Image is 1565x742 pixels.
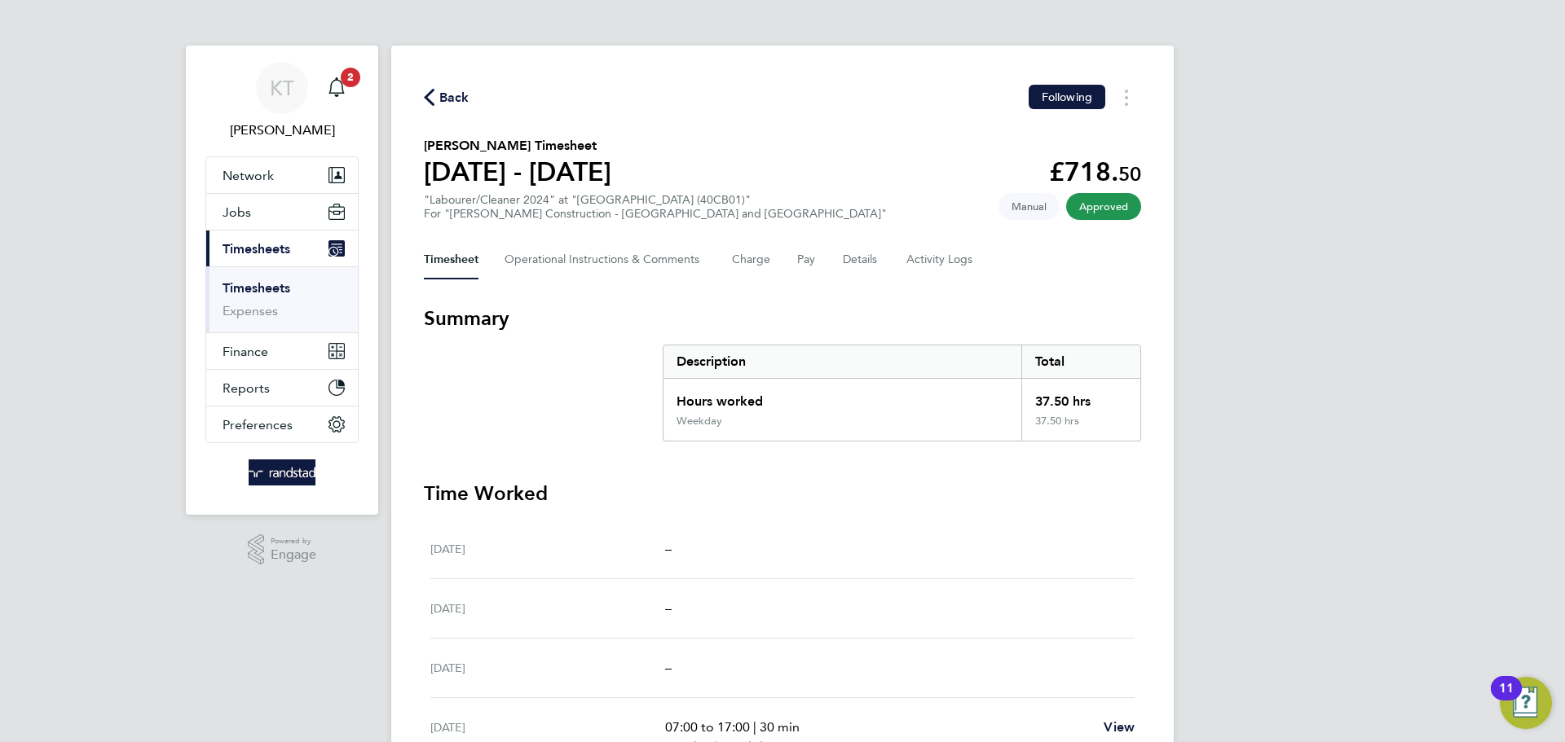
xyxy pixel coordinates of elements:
span: 2 [341,68,360,87]
span: Preferences [223,417,293,432]
app-decimal: £718. [1049,156,1141,187]
a: Go to home page [205,459,359,485]
button: Finance [206,333,358,369]
span: Timesheets [223,241,290,257]
a: View [1104,718,1135,737]
button: Following [1029,85,1105,109]
h1: [DATE] - [DATE] [424,156,611,188]
span: Network [223,168,274,183]
button: Operational Instructions & Comments [505,240,706,279]
a: Timesheets [223,280,290,296]
button: Timesheet [424,240,478,279]
span: 07:00 to 17:00 [665,719,750,735]
a: 2 [320,62,353,114]
div: For "[PERSON_NAME] Construction - [GEOGRAPHIC_DATA] and [GEOGRAPHIC_DATA]" [424,207,887,221]
button: Details [843,240,880,279]
span: Reports [223,380,270,396]
span: This timesheet was manually created. [999,193,1060,220]
span: View [1104,719,1135,735]
div: 11 [1499,688,1514,709]
div: Summary [663,345,1141,441]
button: Reports [206,370,358,406]
span: – [665,541,672,556]
span: Back [439,88,469,108]
button: Timesheets [206,231,358,266]
h3: Summary [424,305,1141,331]
div: Hours worked [663,379,1021,415]
h2: [PERSON_NAME] Timesheet [424,136,611,156]
div: 37.50 hrs [1021,379,1140,415]
div: Weekday [677,415,722,428]
span: Kieran Trotter [205,121,359,140]
h3: Time Worked [424,481,1141,507]
a: KT[PERSON_NAME] [205,62,359,140]
div: [DATE] [430,599,665,618]
button: Back [424,87,469,108]
span: Powered by [271,534,316,548]
span: Engage [271,548,316,562]
span: Following [1042,90,1092,104]
button: Preferences [206,406,358,442]
span: – [665,660,672,675]
div: [DATE] [430,539,665,559]
span: 50 [1118,162,1141,186]
span: KT [270,77,294,99]
a: Powered byEngage [248,534,317,565]
div: 37.50 hrs [1021,415,1140,441]
button: Network [206,157,358,193]
button: Timesheets Menu [1112,85,1141,110]
button: Charge [732,240,771,279]
img: randstad-logo-retina.png [249,459,316,485]
div: Description [663,345,1021,378]
button: Pay [797,240,817,279]
button: Jobs [206,194,358,230]
nav: Main navigation [186,46,378,515]
div: Timesheets [206,266,358,332]
span: Jobs [223,204,251,220]
span: – [665,600,672,616]
span: | [753,719,756,735]
a: Expenses [223,303,278,318]
div: [DATE] [430,658,665,678]
span: This timesheet has been approved. [1066,193,1141,220]
span: Finance [223,344,268,359]
div: Total [1021,345,1140,378]
button: Open Resource Center, 11 new notifications [1500,677,1552,729]
div: "Labourer/Cleaner 2024" at "[GEOGRAPHIC_DATA] (40CB01)" [424,193,887,221]
button: Activity Logs [906,240,975,279]
span: 30 min [760,719,800,735]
